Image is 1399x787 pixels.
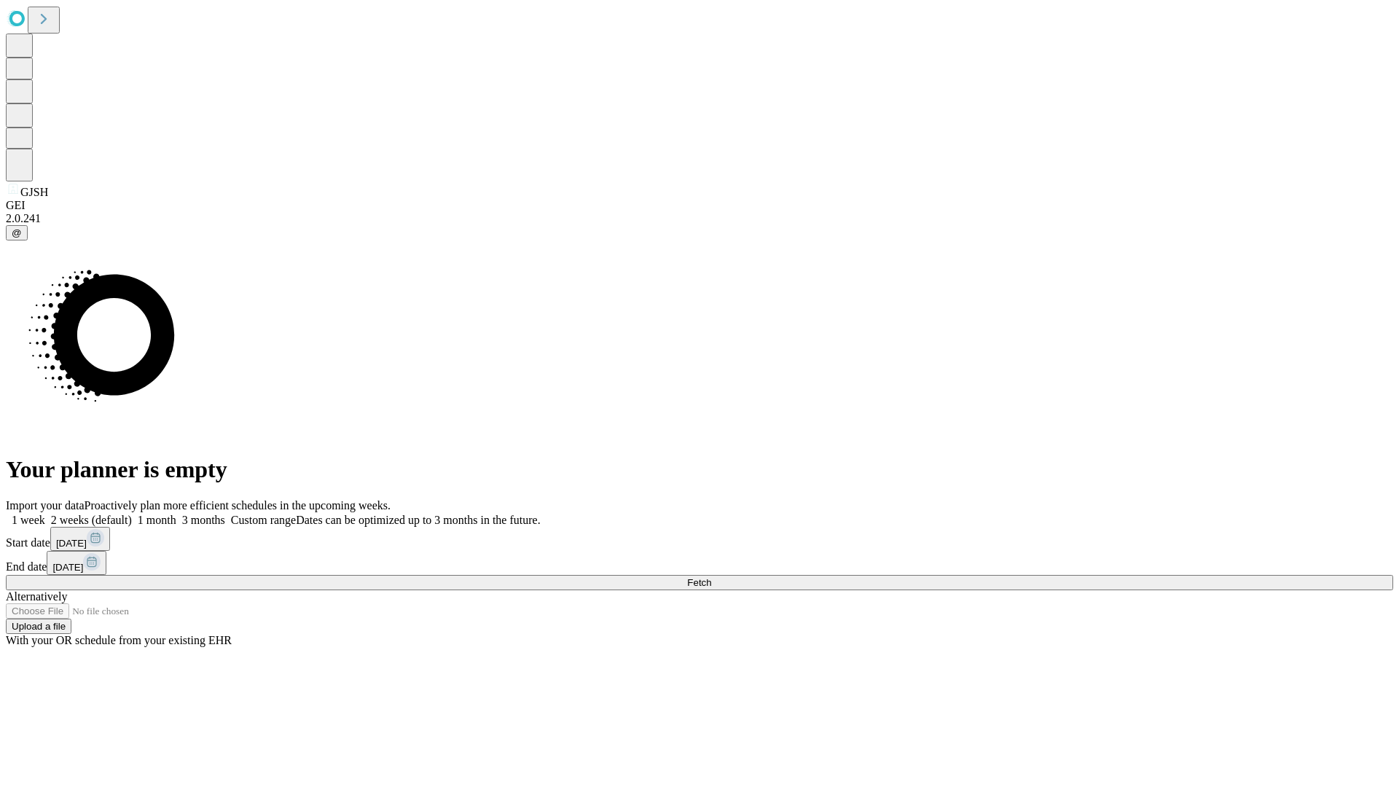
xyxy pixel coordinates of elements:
div: Start date [6,527,1393,551]
span: [DATE] [52,562,83,573]
span: 1 week [12,514,45,526]
button: [DATE] [47,551,106,575]
button: Upload a file [6,619,71,634]
span: With your OR schedule from your existing EHR [6,634,232,646]
span: Import your data [6,499,85,512]
span: Dates can be optimized up to 3 months in the future. [296,514,540,526]
button: @ [6,225,28,240]
span: [DATE] [56,538,87,549]
span: GJSH [20,186,48,198]
span: Alternatively [6,590,67,603]
h1: Your planner is empty [6,456,1393,483]
span: Proactively plan more efficient schedules in the upcoming weeks. [85,499,391,512]
span: 3 months [182,514,225,526]
span: 2 weeks (default) [51,514,132,526]
div: GEI [6,199,1393,212]
span: @ [12,227,22,238]
span: Fetch [687,577,711,588]
div: End date [6,551,1393,575]
button: Fetch [6,575,1393,590]
span: Custom range [231,514,296,526]
button: [DATE] [50,527,110,551]
span: 1 month [138,514,176,526]
div: 2.0.241 [6,212,1393,225]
